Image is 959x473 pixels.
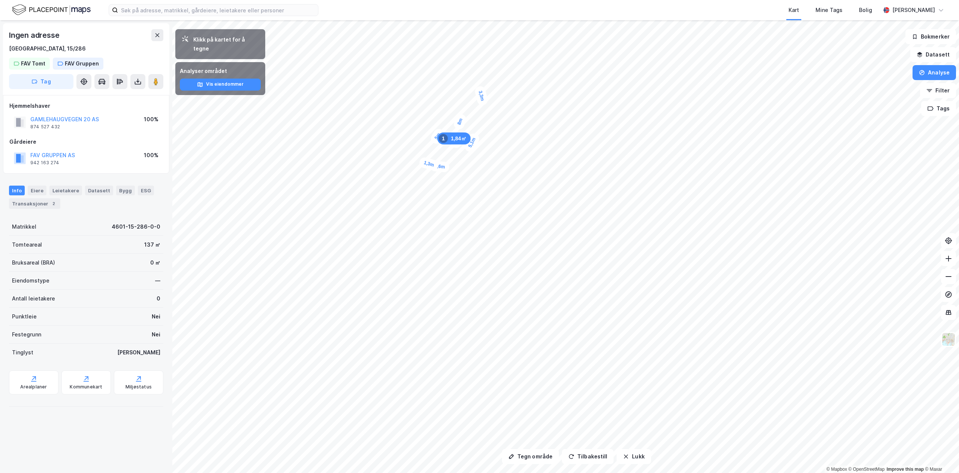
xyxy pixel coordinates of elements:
a: Improve this map [887,467,924,472]
iframe: Chat Widget [922,437,959,473]
div: Datasett [85,186,113,195]
div: [PERSON_NAME] [892,6,935,15]
div: Matrikkel [12,222,36,231]
div: Kontrollprogram for chat [922,437,959,473]
div: Festegrunn [12,330,41,339]
div: Eiere [28,186,46,195]
img: Z [941,332,956,347]
div: 1 [439,134,448,143]
div: Tinglyst [12,348,33,357]
div: Info [9,186,25,195]
div: Nei [152,330,160,339]
div: 2 [50,200,57,207]
div: [PERSON_NAME] [117,348,160,357]
div: 4601-15-286-0-0 [112,222,160,231]
a: Mapbox [826,467,847,472]
button: Datasett [910,47,956,62]
div: Kommunekart [70,384,102,390]
div: FAV Gruppen [65,59,99,68]
button: Analyse [913,65,956,80]
button: Tag [9,74,73,89]
div: Miljøstatus [125,384,152,390]
div: Bruksareal (BRA) [12,258,55,267]
button: Tilbakestill [562,449,614,464]
div: ESG [138,186,154,195]
div: Map marker [463,132,481,153]
div: Map marker [474,85,489,107]
button: Filter [920,83,956,98]
div: 942 163 274 [30,160,59,166]
div: Tomteareal [12,240,42,249]
div: Bygg [116,186,135,195]
div: 0 [157,294,160,303]
div: Antall leietakere [12,294,55,303]
div: Map marker [430,160,450,173]
div: Arealplaner [20,384,47,390]
div: 874 527 432 [30,124,60,130]
div: Map marker [453,113,468,131]
div: Map marker [437,132,471,144]
button: Bokmerker [905,29,956,44]
div: Nei [152,312,160,321]
div: Leietakere [49,186,82,195]
div: FAV Tomt [21,59,45,68]
div: Eiendomstype [12,276,49,285]
div: Ingen adresse [9,29,61,41]
div: — [155,276,160,285]
div: 100% [144,115,158,124]
a: OpenStreetMap [848,467,885,472]
div: Analyser området [180,67,261,76]
img: logo.f888ab2527a4732fd821a326f86c7f29.svg [12,3,91,16]
div: Kart [789,6,799,15]
button: Vis eiendommer [180,79,261,91]
div: 0 ㎡ [150,258,160,267]
div: Bolig [859,6,872,15]
div: 100% [144,151,158,160]
div: Punktleie [12,312,37,321]
div: Transaksjoner [9,198,60,209]
div: Gårdeiere [9,137,163,146]
div: 137 ㎡ [144,240,160,249]
button: Lukk [617,449,651,464]
div: Klikk på kartet for å tegne [193,35,259,53]
input: Søk på adresse, matrikkel, gårdeiere, leietakere eller personer [118,4,318,16]
div: [GEOGRAPHIC_DATA], 15/286 [9,44,86,53]
button: Tegn område [502,449,559,464]
div: Map marker [418,156,440,172]
div: Mine Tags [816,6,842,15]
button: Tags [921,101,956,116]
div: Hjemmelshaver [9,101,163,110]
